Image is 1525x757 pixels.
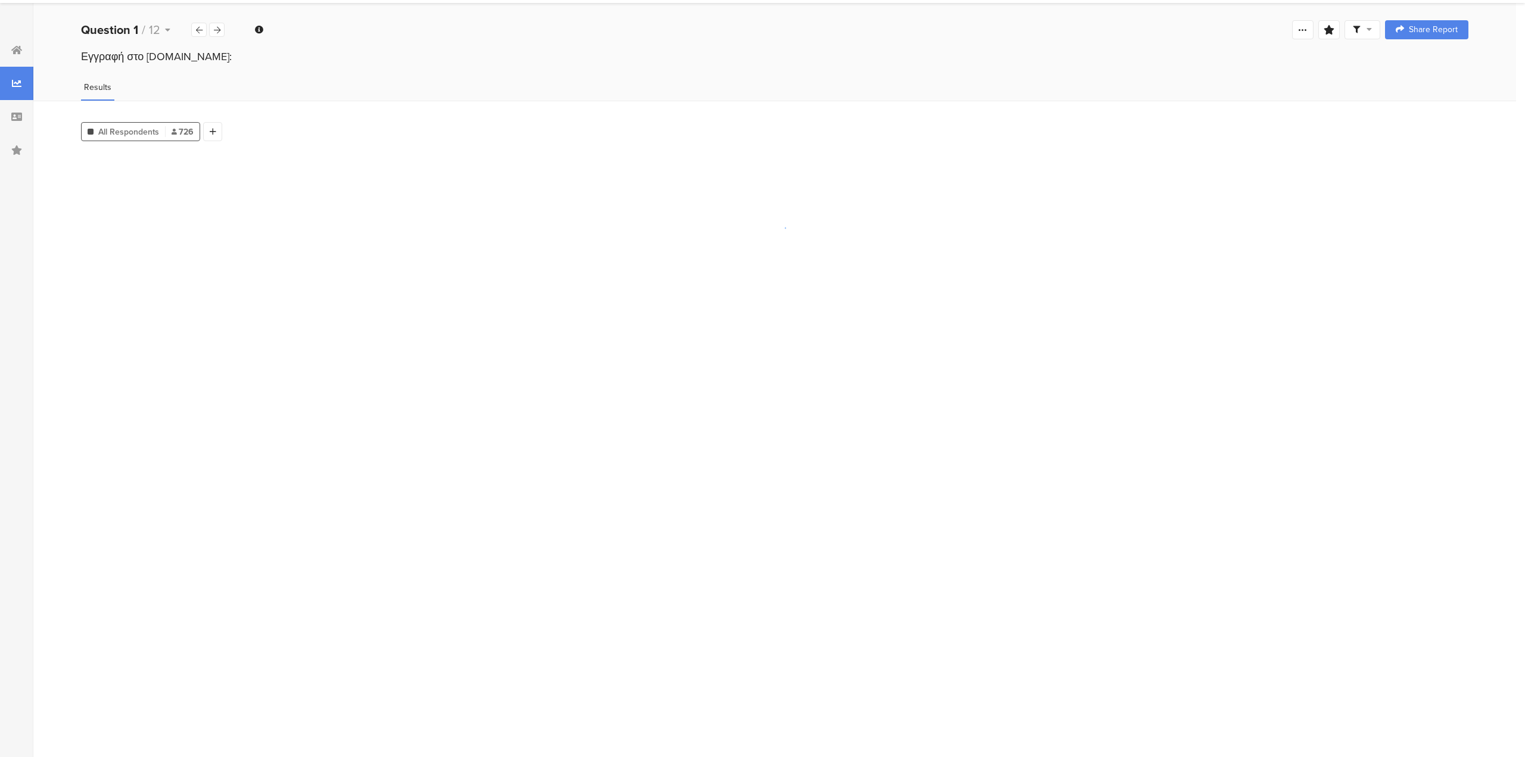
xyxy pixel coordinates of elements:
b: Question 1 [81,21,138,39]
span: Results [84,81,111,94]
span: All Respondents [98,126,159,138]
span: 12 [149,21,160,39]
div: Εγγραφή στο [DOMAIN_NAME]: [81,49,1468,64]
span: Share Report [1409,26,1458,34]
span: / [142,21,145,39]
span: 726 [172,126,194,138]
